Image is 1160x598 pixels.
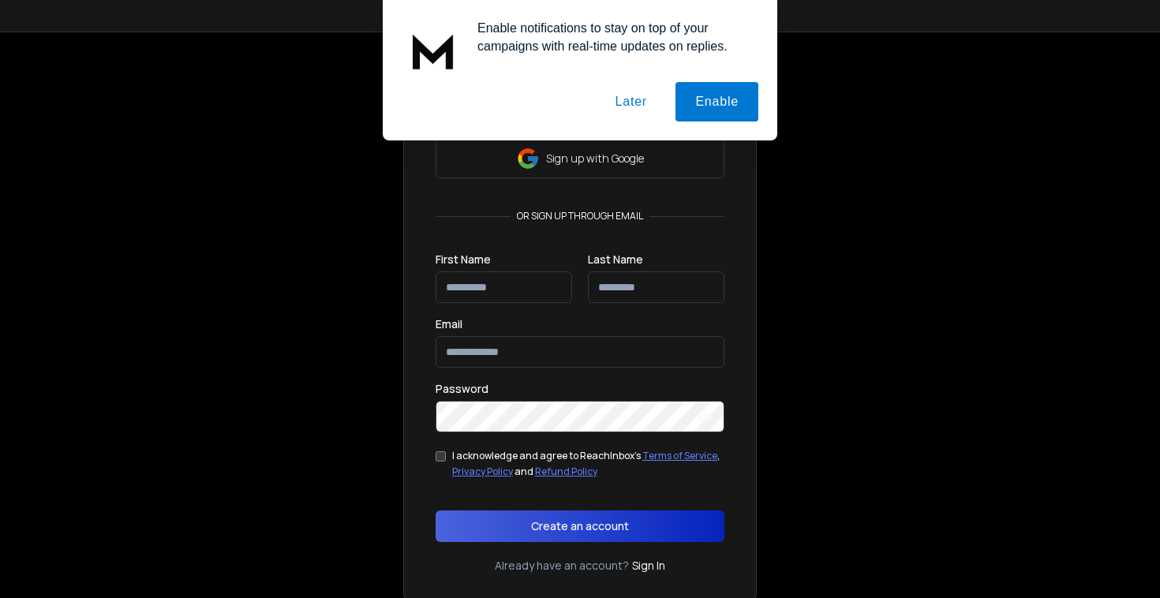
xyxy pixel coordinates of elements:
[436,510,724,542] button: Create an account
[642,449,717,462] a: Terms of Service
[675,82,758,121] button: Enable
[436,254,491,265] label: First Name
[452,465,513,478] a: Privacy Policy
[588,254,643,265] label: Last Name
[436,383,488,394] label: Password
[495,558,629,574] p: Already have an account?
[595,82,666,121] button: Later
[452,448,724,479] div: I acknowledge and agree to ReachInbox's , and
[436,319,462,330] label: Email
[632,558,665,574] a: Sign In
[402,19,465,82] img: notification icon
[465,19,758,55] div: Enable notifications to stay on top of your campaigns with real-time updates on replies.
[436,139,724,178] button: Sign up with Google
[546,151,644,166] p: Sign up with Google
[511,210,649,222] p: or sign up through email
[535,465,597,478] a: Refund Policy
